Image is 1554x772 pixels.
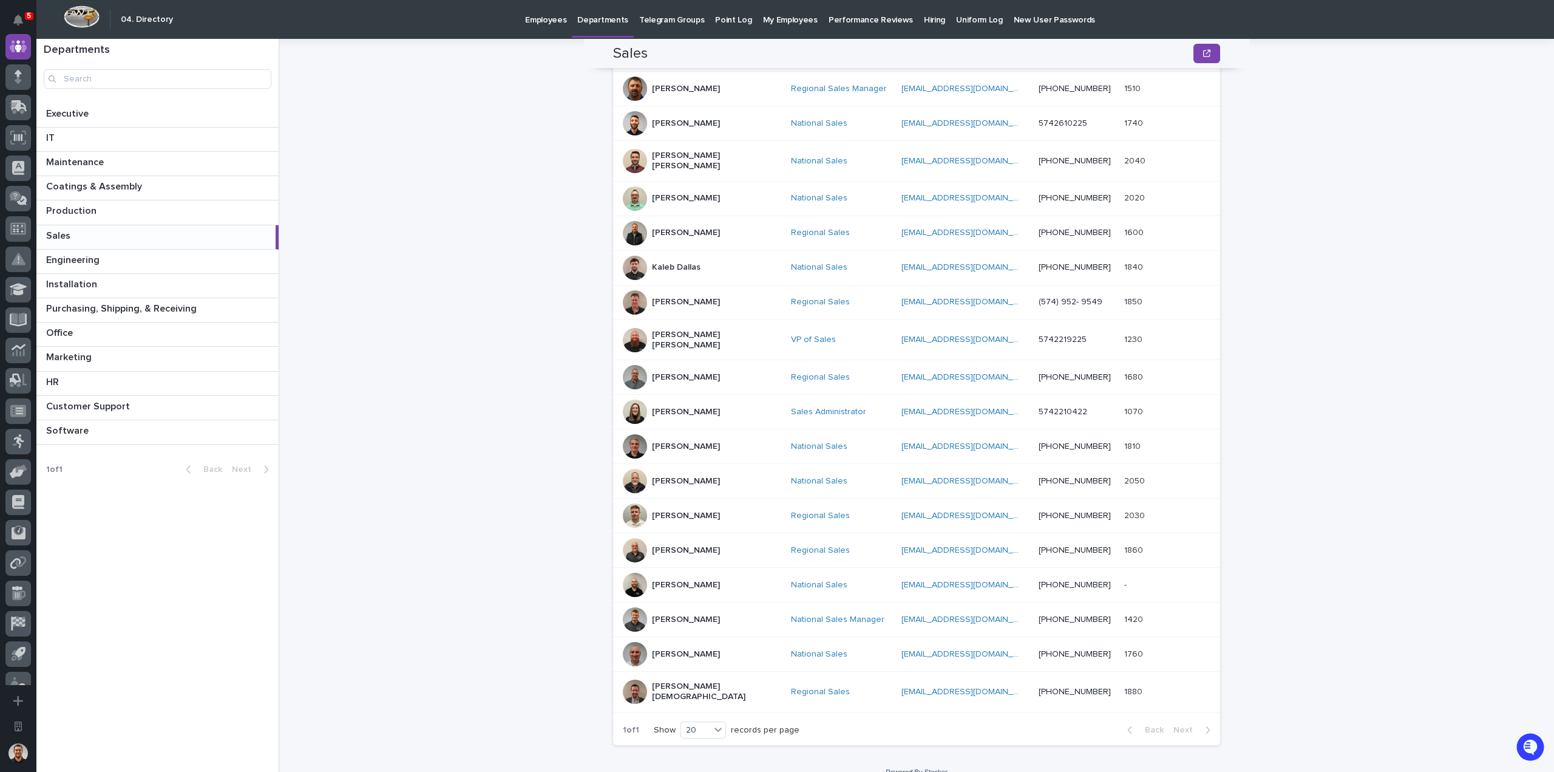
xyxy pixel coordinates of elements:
a: MarketingMarketing [36,347,279,371]
a: [EMAIL_ADDRESS][DOMAIN_NAME] [901,688,1039,696]
p: Customer Support [46,398,132,412]
p: - [1124,578,1129,590]
a: [PHONE_NUMBER] [1039,263,1111,272]
a: [EMAIL_ADDRESS][DOMAIN_NAME] [901,511,1039,520]
a: 5742610225 [1039,119,1087,128]
tr: [PERSON_NAME] [PERSON_NAME]National Sales [EMAIL_ADDRESS][DOMAIN_NAME] [PHONE_NUMBER]20402040 [613,141,1220,182]
a: National Sales Manager [791,615,884,625]
p: [PERSON_NAME] [652,372,720,383]
tr: [PERSON_NAME]National Sales Manager [EMAIL_ADDRESS][DOMAIN_NAME] [PHONE_NUMBER]14201420 [613,603,1220,637]
p: [PERSON_NAME] [652,118,720,129]
a: [PHONE_NUMBER] [1039,546,1111,555]
a: [PHONE_NUMBER] [1039,157,1111,165]
p: [PERSON_NAME] [652,545,720,556]
a: [EMAIL_ADDRESS][DOMAIN_NAME] [901,228,1039,237]
img: Stacker [12,12,36,36]
span: Back [196,465,222,474]
a: MaintenanceMaintenance [36,152,279,176]
div: We're offline, we will be back soon! [41,148,170,157]
a: OfficeOffice [36,323,279,347]
tr: [PERSON_NAME]National Sales [EMAIL_ADDRESS][DOMAIN_NAME] [PHONE_NUMBER]-- [613,568,1220,603]
a: [PHONE_NUMBER] [1039,615,1111,624]
p: 1880 [1124,685,1145,697]
tr: [PERSON_NAME]National Sales [EMAIL_ADDRESS][DOMAIN_NAME] [PHONE_NUMBER]20502050 [613,464,1220,499]
p: Kaleb Dallas [652,262,701,273]
a: [EMAIL_ADDRESS][DOMAIN_NAME] [901,477,1039,485]
a: [PHONE_NUMBER] [1039,511,1111,520]
a: [PHONE_NUMBER] [1039,581,1111,589]
a: ITIT [36,128,279,152]
p: [PERSON_NAME] [652,84,720,94]
p: 1840 [1124,260,1145,273]
tr: [PERSON_NAME]Regional Sales Manager [EMAIL_ADDRESS][DOMAIN_NAME] [PHONE_NUMBER]15101510 [613,72,1220,106]
a: Regional Sales [791,228,850,238]
a: SalesSales [36,225,279,250]
a: National Sales [791,193,847,203]
tr: [PERSON_NAME]Regional Sales [EMAIL_ADDRESS][DOMAIN_NAME] [PHONE_NUMBER]16801680 [613,360,1220,395]
p: 1420 [1124,612,1145,625]
a: EngineeringEngineering [36,250,279,274]
a: [PHONE_NUMBER] [1039,650,1111,658]
a: Purchasing, Shipping, & ReceivingPurchasing, Shipping, & Receiving [36,298,279,323]
a: [PHONE_NUMBER] [1039,228,1111,237]
button: Start new chat [206,139,221,154]
p: 1510 [1124,81,1143,94]
p: IT [46,130,57,144]
p: 1070 [1124,405,1145,417]
p: Marketing [46,349,94,363]
p: 1850 [1124,295,1145,307]
a: SoftwareSoftware [36,420,279,445]
p: Software [46,423,91,437]
a: [EMAIL_ADDRESS][DOMAIN_NAME] [901,615,1039,624]
a: 5742210422 [1039,408,1087,416]
input: Search [44,69,271,89]
a: [EMAIL_ADDRESS][DOMAIN_NAME] [901,546,1039,555]
a: VP of Sales [791,335,836,345]
h1: Departments [44,44,271,57]
p: Maintenance [46,154,106,168]
a: Sales Administrator [791,407,866,417]
p: [PERSON_NAME] [652,442,720,452]
p: [PERSON_NAME] [PERSON_NAME] [652,151,773,171]
tr: [PERSON_NAME]National Sales [EMAIL_ADDRESS][DOMAIN_NAME] [PHONE_NUMBER]20202020 [613,181,1220,216]
span: Back [1138,726,1164,734]
p: 1810 [1124,439,1143,452]
tr: [PERSON_NAME]National Sales [EMAIL_ADDRESS][DOMAIN_NAME] [PHONE_NUMBER]18101810 [613,429,1220,464]
a: [EMAIL_ADDRESS][DOMAIN_NAME] [901,194,1039,202]
a: [EMAIL_ADDRESS][DOMAIN_NAME] [901,263,1039,272]
h2: Sales [613,45,648,63]
a: Regional Sales [791,372,850,383]
a: [EMAIL_ADDRESS][DOMAIN_NAME] [901,84,1039,93]
p: [PERSON_NAME] [652,476,720,487]
a: National Sales [791,262,847,273]
img: 1736555164131-43832dd5-751b-4058-ba23-39d91318e5a0 [12,135,34,157]
p: 1 of 1 [613,716,649,745]
p: Welcome 👋 [12,49,221,68]
input: Clear [32,98,200,111]
p: Purchasing, Shipping, & Receiving [46,301,199,315]
p: [PERSON_NAME] [652,511,720,521]
tr: [PERSON_NAME]Regional Sales [EMAIL_ADDRESS][DOMAIN_NAME] [PHONE_NUMBER]18601860 [613,533,1220,568]
tr: [PERSON_NAME]Regional Sales [EMAIL_ADDRESS][DOMAIN_NAME] [PHONE_NUMBER]16001600 [613,216,1220,250]
p: 1740 [1124,116,1145,129]
a: [EMAIL_ADDRESS][DOMAIN_NAME] [901,581,1039,589]
a: Regional Sales Manager [791,84,887,94]
p: 2030 [1124,508,1147,521]
p: Coatings & Assembly [46,179,144,193]
a: Coatings & AssemblyCoatings & Assembly [36,176,279,200]
a: [EMAIL_ADDRESS][DOMAIN_NAME] [901,373,1039,381]
a: [PHONE_NUMBER] [1039,442,1111,451]
span: Next [1173,726,1200,734]
p: [PERSON_NAME] [652,615,720,625]
p: Show [654,725,676,736]
p: [PERSON_NAME][DEMOGRAPHIC_DATA] [652,681,773,702]
p: [PERSON_NAME] [652,193,720,203]
span: Help Docs [24,196,66,208]
a: Customer SupportCustomer Support [36,396,279,420]
button: users-avatar [5,740,31,766]
button: Add a new app... [5,688,31,714]
a: [EMAIL_ADDRESS][DOMAIN_NAME] [901,157,1039,165]
tr: [PERSON_NAME]National Sales [EMAIL_ADDRESS][DOMAIN_NAME] 574261022517401740 [613,106,1220,141]
a: [EMAIL_ADDRESS][DOMAIN_NAME] [901,335,1039,344]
